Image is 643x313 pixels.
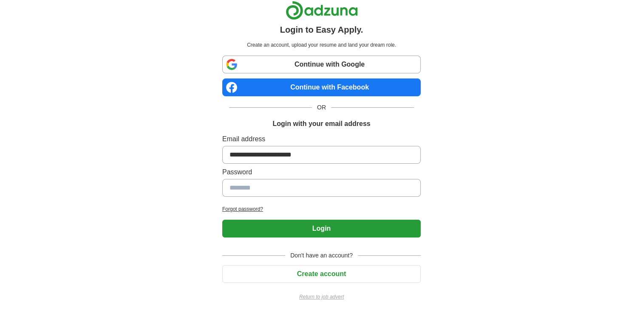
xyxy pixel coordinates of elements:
label: Password [222,167,421,177]
a: Forgot password? [222,205,421,213]
a: Return to job advert [222,293,421,301]
a: Continue with Facebook [222,78,421,96]
img: Adzuna logo [286,1,358,20]
a: Continue with Google [222,56,421,73]
h1: Login with your email address [272,119,370,129]
a: Create account [222,270,421,277]
button: Create account [222,265,421,283]
button: Login [222,220,421,238]
span: OR [312,103,331,112]
label: Email address [222,134,421,144]
span: Don't have an account? [285,251,358,260]
p: Create an account, upload your resume and land your dream role. [224,41,419,49]
h1: Login to Easy Apply. [280,23,363,36]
